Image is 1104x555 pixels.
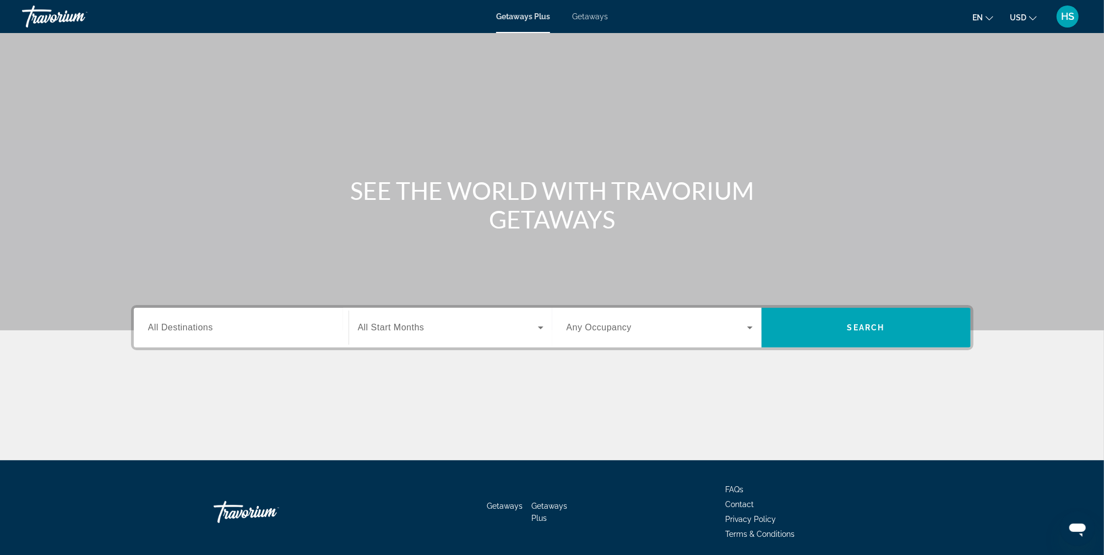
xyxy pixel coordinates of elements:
button: Search [762,308,971,347]
a: Travorium [214,496,324,529]
div: Search widget [134,308,971,347]
button: Change currency [1010,9,1037,25]
a: Getaways [572,12,608,21]
a: Privacy Policy [726,515,776,524]
a: Contact [726,500,754,509]
span: HS [1061,11,1074,22]
span: All Start Months [358,323,425,332]
button: Change language [972,9,993,25]
a: Getaways [487,502,523,510]
a: FAQs [726,485,744,494]
span: Search [847,323,885,332]
span: Any Occupancy [567,323,632,332]
iframe: Button to launch messaging window [1060,511,1095,546]
a: Terms & Conditions [726,530,795,538]
button: User Menu [1053,5,1082,28]
a: Travorium [22,2,132,31]
span: USD [1010,13,1026,22]
h1: SEE THE WORLD WITH TRAVORIUM GETAWAYS [346,176,759,233]
span: All Destinations [148,323,213,332]
a: Getaways Plus [496,12,550,21]
a: Getaways Plus [531,502,567,523]
span: en [972,13,983,22]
